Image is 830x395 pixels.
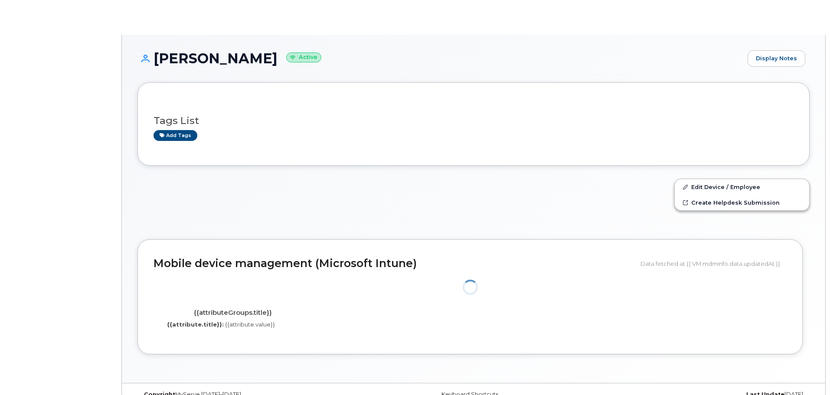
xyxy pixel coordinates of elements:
h1: [PERSON_NAME] [137,51,743,66]
small: Active [286,52,321,62]
h2: Mobile device management (Microsoft Intune) [154,258,634,270]
h3: Tags List [154,115,794,126]
h4: {{attributeGroups.title}} [160,309,305,317]
span: {{attribute.value}} [225,321,275,328]
div: Data fetched at {{ VM.mdmInfo.data.updatedAt }} [640,255,787,272]
a: Edit Device / Employee [675,179,809,195]
a: Add tags [154,130,197,141]
label: {{attribute.title}}: [167,320,224,329]
a: Display Notes [748,50,805,67]
a: Create Helpdesk Submission [675,195,809,210]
